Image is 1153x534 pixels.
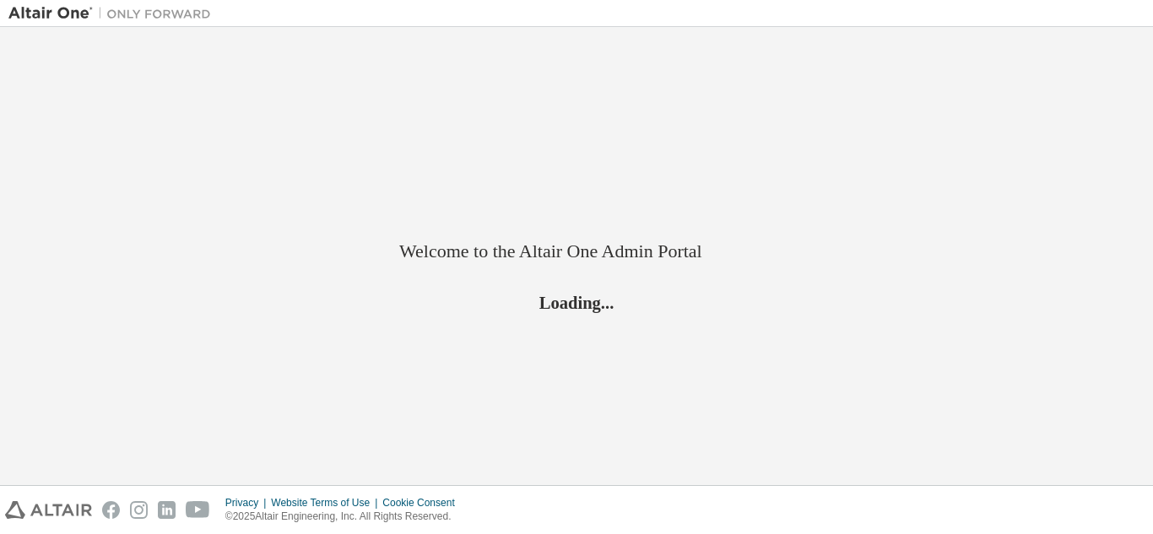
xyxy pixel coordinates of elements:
div: Cookie Consent [382,496,464,510]
img: linkedin.svg [158,501,176,519]
p: © 2025 Altair Engineering, Inc. All Rights Reserved. [225,510,465,524]
img: Altair One [8,5,219,22]
h2: Welcome to the Altair One Admin Portal [399,240,754,263]
div: Privacy [225,496,271,510]
div: Website Terms of Use [271,496,382,510]
img: instagram.svg [130,501,148,519]
img: altair_logo.svg [5,501,92,519]
img: youtube.svg [186,501,210,519]
h2: Loading... [399,291,754,313]
img: facebook.svg [102,501,120,519]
